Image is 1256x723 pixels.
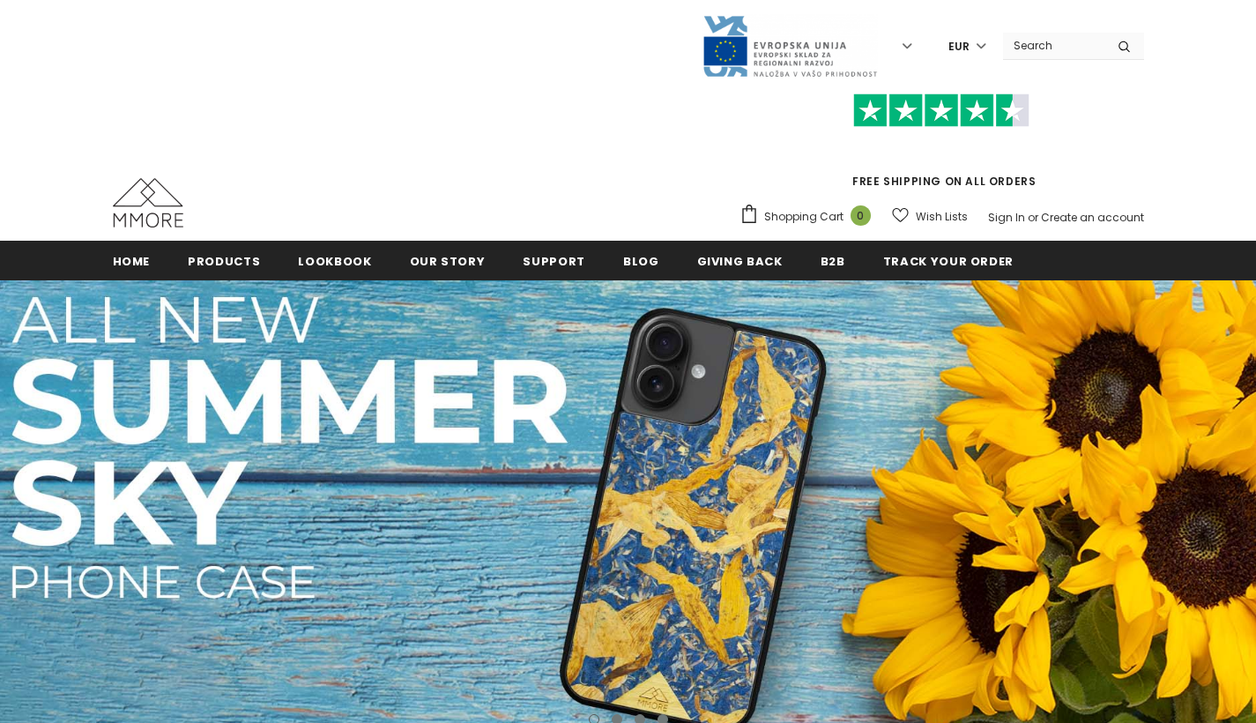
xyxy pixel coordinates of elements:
span: Wish Lists [916,208,968,226]
a: support [523,241,585,280]
span: or [1028,210,1038,225]
span: Home [113,253,151,270]
a: Products [188,241,260,280]
a: Wish Lists [892,201,968,232]
span: Blog [623,253,659,270]
span: Lookbook [298,253,371,270]
a: Javni Razpis [702,38,878,53]
a: Giving back [697,241,783,280]
a: Track your order [883,241,1014,280]
a: Shopping Cart 0 [739,204,880,230]
span: support [523,253,585,270]
a: Sign In [988,210,1025,225]
img: Javni Razpis [702,14,878,78]
input: Search Site [1003,33,1104,58]
iframe: Customer reviews powered by Trustpilot [739,127,1144,173]
span: Giving back [697,253,783,270]
a: Home [113,241,151,280]
span: EUR [948,38,970,56]
span: B2B [821,253,845,270]
span: 0 [851,205,871,226]
img: Trust Pilot Stars [853,93,1029,128]
a: B2B [821,241,845,280]
a: Our Story [410,241,486,280]
span: Track your order [883,253,1014,270]
span: Shopping Cart [764,208,844,226]
span: Products [188,253,260,270]
a: Create an account [1041,210,1144,225]
span: FREE SHIPPING ON ALL ORDERS [739,101,1144,189]
a: Lookbook [298,241,371,280]
span: Our Story [410,253,486,270]
a: Blog [623,241,659,280]
img: MMORE Cases [113,178,183,227]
